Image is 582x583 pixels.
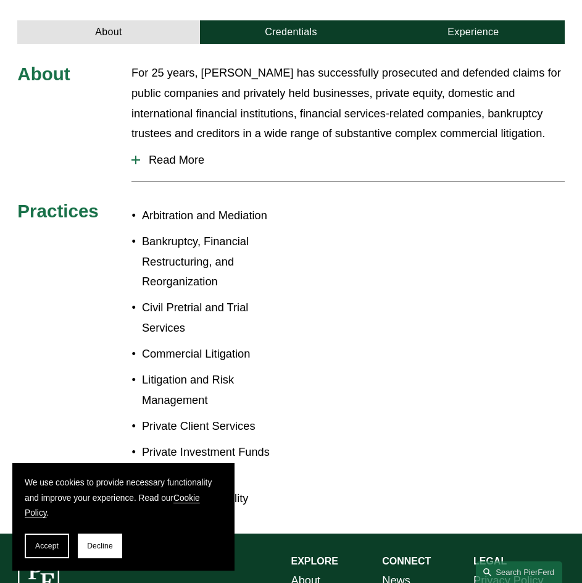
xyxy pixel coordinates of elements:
a: Credentials [200,20,382,44]
p: Civil Pretrial and Trial Services [142,298,291,338]
p: Arbitration and Mediation [142,206,291,226]
strong: CONNECT [382,556,431,566]
p: Private Client Services [142,416,291,437]
p: Litigation and Risk Management [142,370,291,411]
p: We use cookies to provide necessary functionality and improve your experience. Read our . [25,476,222,521]
section: Cookie banner [12,463,235,571]
strong: LEGAL [473,556,507,566]
a: Cookie Policy [25,493,200,518]
span: Practices [17,201,99,221]
button: Read More [131,144,565,176]
strong: EXPLORE [291,556,338,566]
a: About [17,20,199,44]
p: Private Investment Funds [142,442,291,463]
span: Accept [35,542,59,550]
a: Search this site [476,561,562,583]
p: Bankruptcy, Financial Restructuring, and Reorganization [142,232,291,293]
a: Experience [382,20,564,44]
span: Read More [140,153,565,167]
span: Decline [87,542,113,550]
p: For 25 years, [PERSON_NAME] has successfully prosecuted and defended claims for public companies ... [131,63,565,145]
button: Decline [78,534,122,558]
p: Commercial Litigation [142,344,291,364]
span: About [17,64,70,84]
button: Accept [25,534,69,558]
